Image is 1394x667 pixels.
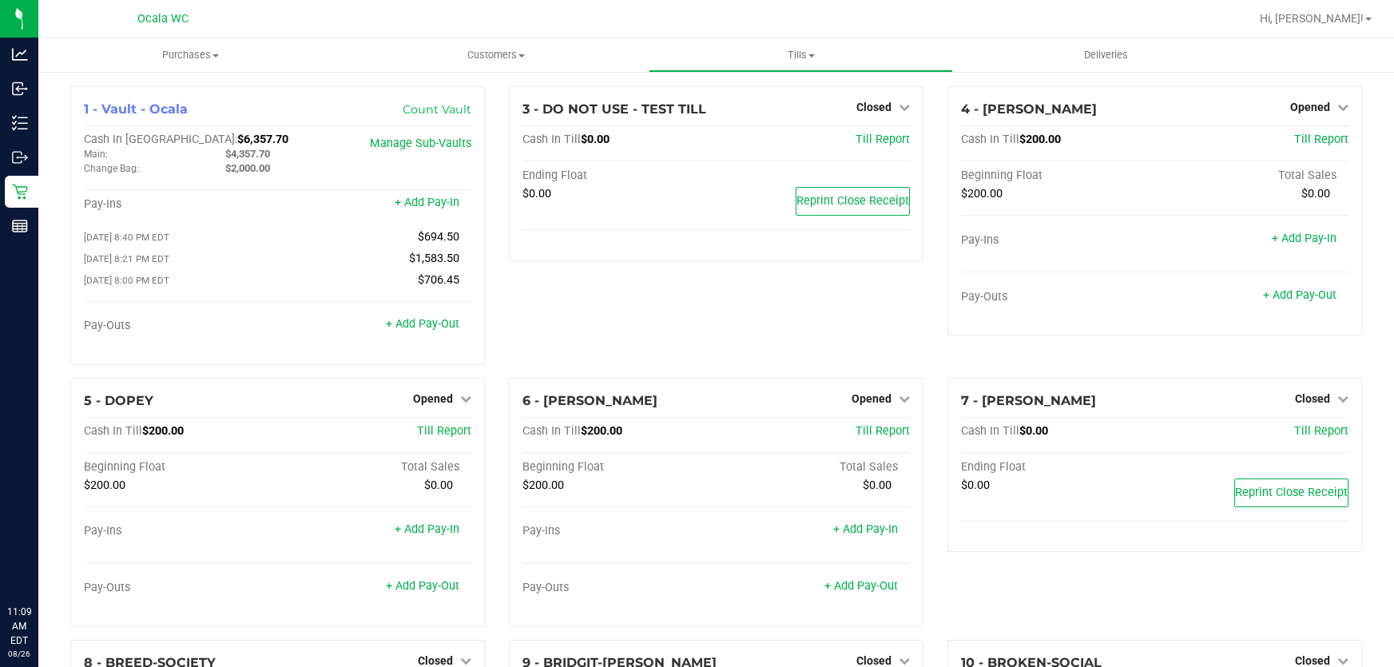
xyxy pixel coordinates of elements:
span: $2,000.00 [225,162,270,174]
a: + Add Pay-Out [824,579,898,593]
span: Closed [1295,654,1330,667]
div: Pay-Outs [522,581,716,595]
p: 08/26 [7,648,31,660]
span: $200.00 [84,478,125,492]
span: $200.00 [961,187,1003,200]
span: [DATE] 8:40 PM EDT [84,232,169,243]
div: Pay-Ins [84,197,277,212]
span: Purchases [38,48,344,62]
a: + Add Pay-Out [386,579,459,593]
a: + Add Pay-In [395,522,459,536]
span: 3 - DO NOT USE - TEST TILL [522,101,706,117]
a: + Add Pay-In [1272,232,1336,245]
span: 7 - [PERSON_NAME] [961,393,1096,408]
span: Change Bag: [84,163,139,174]
span: Closed [856,654,892,667]
span: $0.00 [1019,424,1048,438]
span: Main: [84,149,108,160]
span: Reprint Close Receipt [1235,486,1348,499]
span: [DATE] 8:21 PM EDT [84,253,169,264]
a: Till Report [856,424,910,438]
button: Reprint Close Receipt [1234,478,1348,507]
inline-svg: Outbound [12,149,28,165]
div: Beginning Float [522,460,716,474]
span: Cash In [GEOGRAPHIC_DATA]: [84,133,237,146]
div: Pay-Ins [84,524,277,538]
a: Till Report [856,133,910,146]
a: + Add Pay-Out [386,317,459,331]
button: Reprint Close Receipt [796,187,910,216]
span: $0.00 [1301,187,1330,200]
span: Ocala WC [137,12,189,26]
a: + Add Pay-In [833,522,898,536]
a: Purchases [38,38,344,72]
a: Tills [649,38,954,72]
div: Beginning Float [84,460,277,474]
p: 11:09 AM EDT [7,605,31,648]
span: $200.00 [142,424,184,438]
span: Hi, [PERSON_NAME]! [1260,12,1364,25]
span: $0.00 [424,478,453,492]
span: Closed [418,654,453,667]
span: Cash In Till [961,133,1019,146]
span: Closed [1295,392,1330,405]
span: Opened [852,392,892,405]
div: Total Sales [1154,169,1348,183]
a: Deliveries [953,38,1258,72]
div: Beginning Float [961,169,1154,183]
div: Ending Float [522,169,716,183]
span: Deliveries [1062,48,1150,62]
a: Customers [344,38,649,72]
a: Till Report [1294,424,1348,438]
a: + Add Pay-In [395,196,459,209]
div: Total Sales [277,460,471,474]
span: 1 - Vault - Ocala [84,101,188,117]
a: Count Vault [403,102,471,117]
span: Cash In Till [84,424,142,438]
div: Pay-Outs [84,581,277,595]
span: $0.00 [961,478,990,492]
inline-svg: Reports [12,218,28,234]
div: Pay-Ins [522,524,716,538]
span: $200.00 [581,424,622,438]
span: Customers [344,48,648,62]
span: 4 - [PERSON_NAME] [961,101,1097,117]
span: $200.00 [1019,133,1061,146]
a: Till Report [1294,133,1348,146]
span: [DATE] 8:00 PM EDT [84,275,169,286]
span: 5 - DOPEY [84,393,153,408]
inline-svg: Retail [12,184,28,200]
a: + Add Pay-Out [1263,288,1336,302]
span: $0.00 [522,187,551,200]
span: $694.50 [418,230,459,244]
span: $0.00 [863,478,892,492]
span: Cash In Till [522,424,581,438]
div: Ending Float [961,460,1154,474]
div: Pay-Outs [84,319,277,333]
a: Manage Sub-Vaults [370,137,471,150]
inline-svg: Inventory [12,115,28,131]
span: Tills [649,48,953,62]
span: 6 - [PERSON_NAME] [522,393,657,408]
inline-svg: Analytics [12,46,28,62]
a: Till Report [417,424,471,438]
inline-svg: Inbound [12,81,28,97]
span: Opened [413,392,453,405]
span: $200.00 [522,478,564,492]
span: $1,583.50 [409,252,459,265]
span: $6,357.70 [237,133,288,146]
span: Closed [856,101,892,113]
span: Cash In Till [961,424,1019,438]
div: Pay-Ins [961,233,1154,248]
span: $4,357.70 [225,148,270,160]
span: $0.00 [581,133,610,146]
span: Reprint Close Receipt [796,194,909,208]
div: Pay-Outs [961,290,1154,304]
div: Total Sales [716,460,909,474]
span: Cash In Till [522,133,581,146]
